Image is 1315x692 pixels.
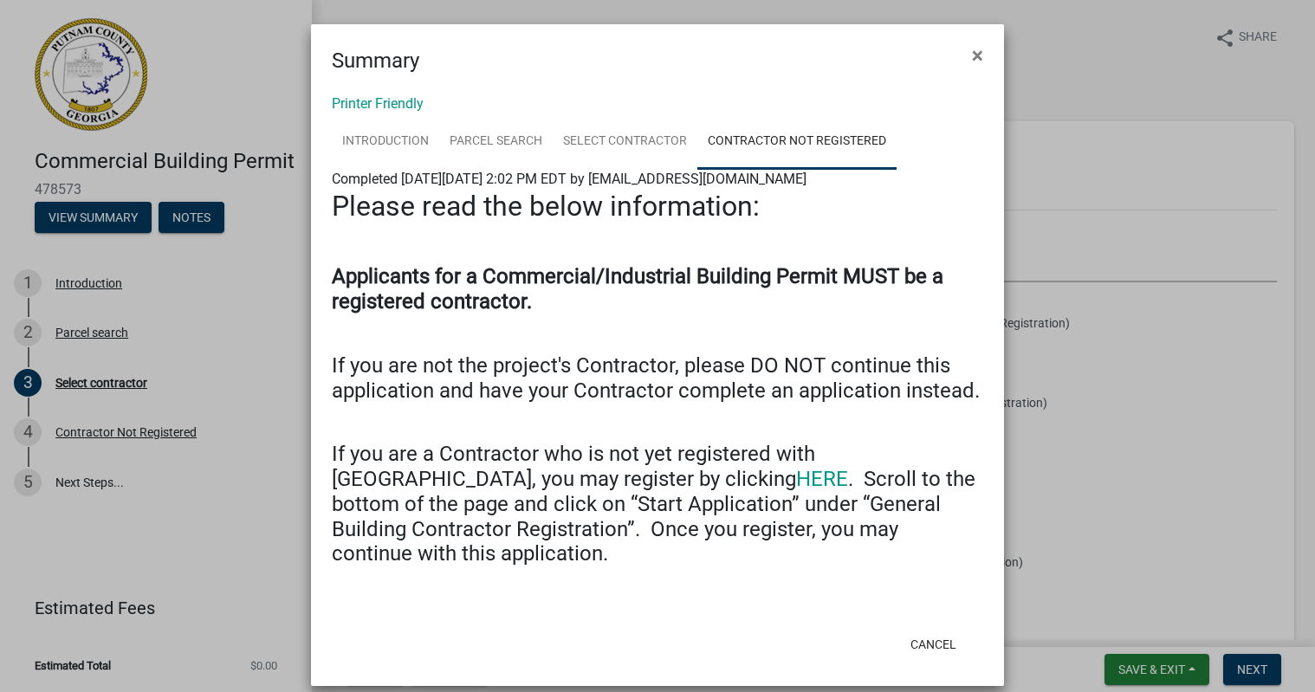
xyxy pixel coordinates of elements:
a: Contractor Not Registered [697,114,897,170]
h4: Summary [332,45,419,76]
button: Close [958,31,997,80]
span: Completed [DATE][DATE] 2:02 PM EDT by [EMAIL_ADDRESS][DOMAIN_NAME] [332,171,806,187]
a: Introduction [332,114,439,170]
a: Printer Friendly [332,95,424,112]
h2: Please read the below information: [332,190,983,223]
button: Cancel [897,629,970,660]
h4: If you are a Contractor who is not yet registered with [GEOGRAPHIC_DATA], you may register by cli... [332,442,983,566]
a: Parcel search [439,114,553,170]
span: × [972,43,983,68]
a: HERE [796,467,848,491]
a: Select contractor [553,114,697,170]
strong: Applicants for a Commercial/Industrial Building Permit MUST be a registered contractor. [332,264,943,314]
h4: If you are not the project's Contractor, please DO NOT continue this application and have your Co... [332,353,983,404]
